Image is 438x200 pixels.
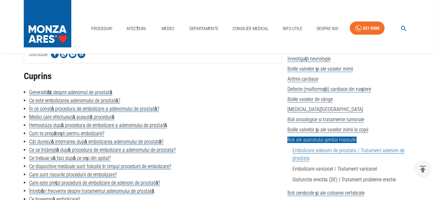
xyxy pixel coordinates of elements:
[124,22,149,35] a: Afecțiuni
[29,89,112,96] a: Generalități despre adenomul de prostată
[363,24,379,32] div: 031 9300
[287,106,363,113] span: [MEDICAL_DATA][GEOGRAPHIC_DATA]
[158,22,178,35] a: Medici
[29,51,48,58] p: Distribuie:
[69,51,76,58] img: Share on Facebook Messenger
[29,147,176,153] a: Ce se întâmplă după procedura de embolizare a adenomului de prostata?
[230,22,271,35] a: Consilier Medical
[51,51,59,58] img: Share on Facebook
[293,166,377,172] a: Embolizare varicocel / Tratament varicocel
[287,76,318,82] span: Aritmii cardiace
[29,172,117,178] a: Care sunt riscurile procedurii de embolizare?
[287,66,353,72] span: Bolile valvelor și ale vaselor inimii
[287,86,371,92] span: Defecte (malformații) cardiace din naștere
[293,147,405,161] a: Embolizare adenom de prostata / Tratament adenom de prostata
[287,127,368,133] span: Bolile valvelor și ale vaselor inimii la copii
[29,155,111,161] a: Ce trebuie să faci după ce ieși din spital?
[29,180,160,186] a: Care este prețul procedurii de embolizare de adenom de prostată?
[29,97,120,104] a: Ce este embolizarea adenomului de prostată?
[29,122,167,128] a: Hemostaza după procedura de embolizare a adenomului de prostată
[29,114,114,120] a: Medici care efectuează această procedură
[293,177,396,183] a: Disfunctie erectila (DE) | Tratament probleme erectie
[414,160,432,178] button: delete
[29,188,154,194] a: Întrebări frecvente despre tratamentul adenomului de prostată
[287,116,364,123] span: Boli oncologice si tratamente tumorale
[29,139,164,145] a: Cât durează internarea după embolizarea adenomului de prostată?
[287,96,333,103] span: Bolile vaselor de sânge
[187,22,221,35] a: Departamente
[78,51,85,58] img: Share on LinkedIn
[350,22,385,35] a: 031 9300
[29,106,159,112] a: În ce constă procedura de embolizare a adenomului de prostată?
[24,71,282,81] h2: Cuprins
[29,130,104,137] a: Cum te pregătești pentru embolizare?
[314,22,341,35] a: Despre Noi
[287,56,331,62] span: Investigații neurologie
[280,22,305,35] a: Info Utile
[60,51,68,58] img: Share on WhatsApp
[287,137,357,143] span: Boli ale aparatului genital masculin
[287,190,364,196] span: Boli cerebrale și ale coloanei vertebrale
[89,22,115,35] a: Proceduri
[29,163,171,170] a: Ce dispozitive medicale sunt folosite în timpul procedurii de embolizare?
